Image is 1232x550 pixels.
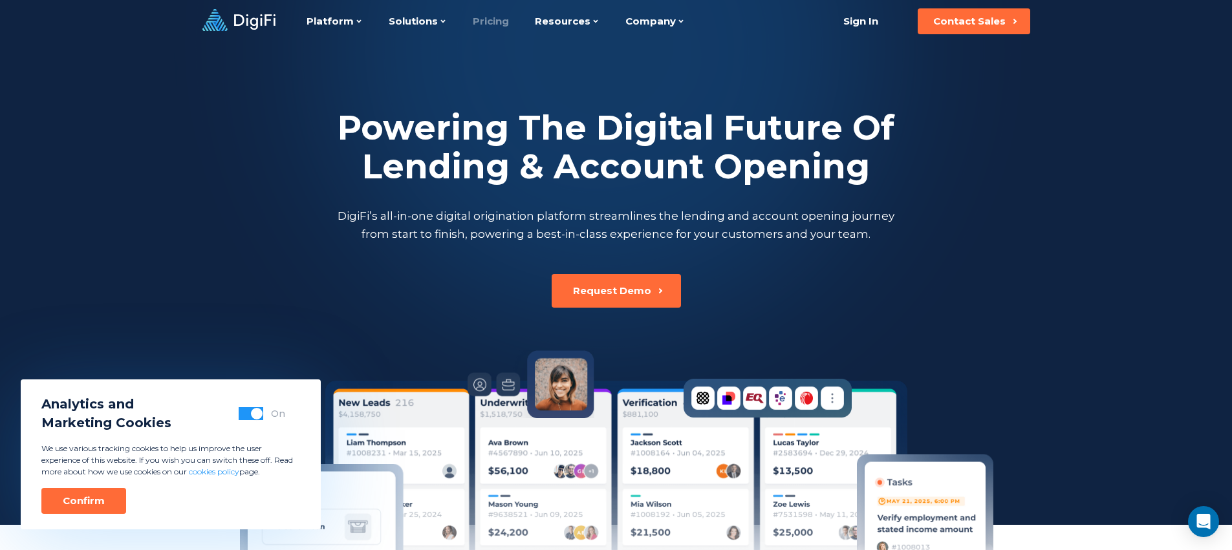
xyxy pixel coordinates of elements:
[63,494,105,507] div: Confirm
[828,8,894,34] a: Sign In
[552,274,681,308] button: Request Demo
[189,467,239,476] a: cookies policy
[335,109,898,186] h2: Powering The Digital Future Of Lending & Account Opening
[41,414,171,432] span: Marketing Cookies
[41,395,171,414] span: Analytics and
[1188,506,1219,537] div: Open Intercom Messenger
[271,407,285,420] div: On
[933,15,1006,28] div: Contact Sales
[41,488,126,514] button: Confirm
[335,207,898,243] p: DigiFi’s all-in-one digital origination platform streamlines the lending and account opening jour...
[918,8,1030,34] button: Contact Sales
[573,284,651,297] div: Request Demo
[41,443,300,478] p: We use various tracking cookies to help us improve the user experience of this website. If you wi...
